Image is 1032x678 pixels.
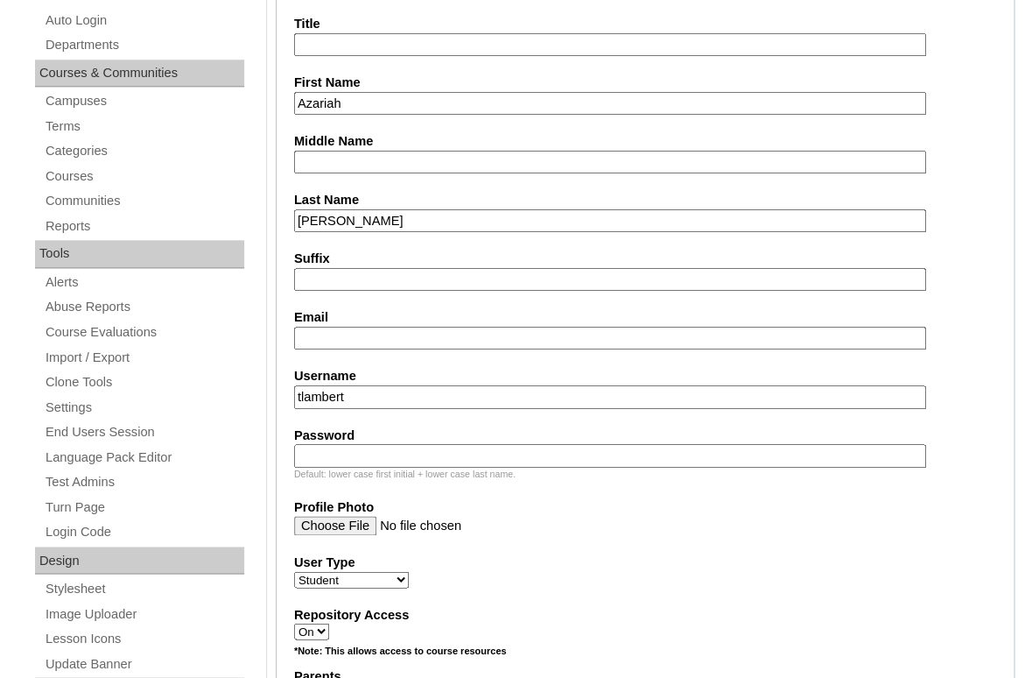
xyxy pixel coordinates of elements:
a: Image Uploader [44,603,244,625]
a: Turn Page [44,497,244,519]
a: Categories [44,140,244,162]
div: Default: lower case first initial + lower case last name. [294,468,996,481]
label: Middle Name [294,132,996,151]
label: Email [294,308,996,327]
a: Communities [44,190,244,212]
a: End Users Session [44,421,244,443]
div: Tools [35,240,244,268]
a: Import / Export [44,347,244,369]
a: Reports [44,215,244,237]
a: Settings [44,397,244,419]
a: Language Pack Editor [44,447,244,469]
a: Courses [44,166,244,187]
div: Courses & Communities [35,60,244,88]
label: Title [294,15,996,33]
label: Suffix [294,250,996,268]
a: Stylesheet [44,577,244,599]
label: Repository Access [294,605,996,624]
label: Last Name [294,191,996,209]
a: Abuse Reports [44,296,244,318]
a: Clone Tools [44,371,244,393]
label: Username [294,367,996,385]
a: Campuses [44,90,244,112]
a: Terms [44,116,244,138]
a: Departments [44,34,244,56]
label: Password [294,427,996,445]
label: User Type [294,553,996,571]
a: Test Admins [44,471,244,493]
a: Auto Login [44,10,244,32]
a: Update Banner [44,653,244,674]
a: Alerts [44,272,244,293]
label: Profile Photo [294,498,996,517]
a: Course Evaluations [44,321,244,343]
a: Login Code [44,521,244,543]
div: *Note: This allows access to course resources [294,644,996,666]
a: Lesson Icons [44,627,244,649]
div: Design [35,547,244,575]
label: First Name [294,74,996,92]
